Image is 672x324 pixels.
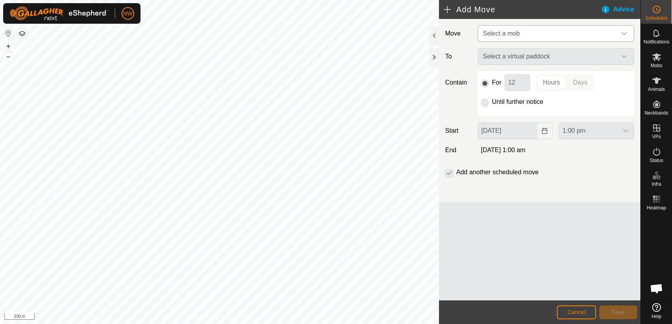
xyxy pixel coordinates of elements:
[481,147,526,153] span: [DATE] 1:00 am
[480,26,616,41] span: Select a mob
[442,145,475,155] label: End
[644,111,668,115] span: Neckbands
[601,5,640,14] div: Advice
[616,26,632,41] div: dropdown trigger
[456,169,539,175] label: Add another scheduled move
[649,158,663,163] span: Status
[227,314,251,321] a: Contact Us
[17,29,27,38] button: Map Layers
[123,9,132,18] span: NW
[4,28,13,38] button: Reset Map
[4,52,13,61] button: –
[557,305,596,319] button: Cancel
[645,277,668,300] div: Open chat
[442,126,475,136] label: Start
[9,6,108,21] img: Gallagher Logo
[442,48,475,65] label: To
[651,182,661,186] span: Infra
[492,79,501,86] label: For
[537,122,552,139] button: Choose Date
[444,5,601,14] h2: Add Move
[652,134,661,139] span: VPs
[648,87,665,92] span: Animals
[442,78,475,87] label: Contain
[641,300,672,322] a: Help
[567,309,586,315] span: Cancel
[483,30,520,37] span: Select a mob
[4,41,13,51] button: +
[647,205,666,210] span: Heatmap
[188,314,218,321] a: Privacy Policy
[492,99,543,105] label: Until further notice
[644,40,669,44] span: Notifications
[651,63,662,68] span: Mobs
[611,309,625,315] span: Save
[599,305,637,319] button: Save
[442,25,475,42] label: Move
[651,314,661,319] span: Help
[645,16,667,21] span: Schedules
